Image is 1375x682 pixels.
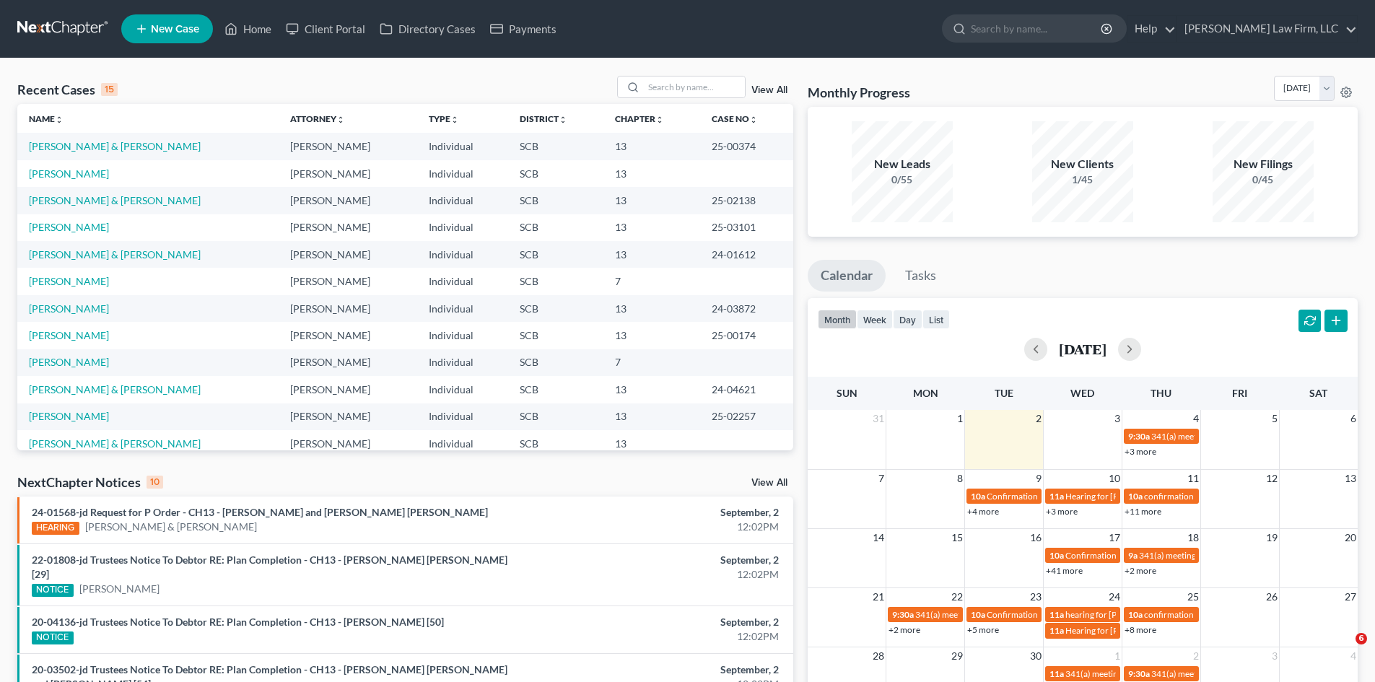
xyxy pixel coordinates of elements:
span: 23 [1029,588,1043,606]
a: +2 more [889,624,920,635]
span: 11 [1186,470,1200,487]
td: [PERSON_NAME] [279,322,417,349]
i: unfold_more [749,115,758,124]
span: 5 [1270,410,1279,427]
span: 18 [1186,529,1200,546]
a: +5 more [967,624,999,635]
div: New Leads [852,156,953,172]
h3: Monthly Progress [808,84,910,101]
td: 25-02257 [700,403,793,430]
span: 2 [1034,410,1043,427]
span: 12 [1265,470,1279,487]
span: Confirmation Hearing for [PERSON_NAME] [1065,550,1231,561]
span: 11a [1049,491,1064,502]
td: SCB [508,187,603,214]
td: 25-03101 [700,214,793,241]
button: month [818,310,857,329]
span: 30 [1029,647,1043,665]
td: 13 [603,187,700,214]
td: Individual [417,322,508,349]
i: unfold_more [55,115,64,124]
span: Confirmation Hearing for [PERSON_NAME] [987,609,1152,620]
span: 7 [877,470,886,487]
a: [PERSON_NAME] [79,582,160,596]
h2: [DATE] [1059,341,1106,357]
div: NOTICE [32,584,74,597]
span: 341(a) meeting for [PERSON_NAME] [915,609,1055,620]
a: +4 more [967,506,999,517]
span: Confirmation hearing for [PERSON_NAME] [987,491,1151,502]
span: 1 [956,410,964,427]
td: Individual [417,376,508,403]
a: [PERSON_NAME] [29,275,109,287]
span: 9:30a [1128,431,1150,442]
td: 13 [603,133,700,159]
div: New Filings [1213,156,1314,172]
a: Home [217,16,279,42]
span: 25 [1186,588,1200,606]
a: 24-01568-jd Request for P Order - CH13 - [PERSON_NAME] and [PERSON_NAME] [PERSON_NAME] [32,506,488,518]
td: 13 [603,241,700,268]
a: [PERSON_NAME] [29,167,109,180]
span: 1 [1113,647,1122,665]
td: 13 [603,295,700,322]
span: 28 [871,647,886,665]
div: NextChapter Notices [17,473,163,491]
td: SCB [508,322,603,349]
td: SCB [508,295,603,322]
td: [PERSON_NAME] [279,349,417,376]
span: 10a [1128,609,1143,620]
td: SCB [508,214,603,241]
span: 24 [1107,588,1122,606]
i: unfold_more [559,115,567,124]
span: 15 [950,529,964,546]
span: Tue [995,387,1013,399]
button: week [857,310,893,329]
a: Typeunfold_more [429,113,459,124]
td: [PERSON_NAME] [279,160,417,187]
a: +3 more [1046,506,1078,517]
td: SCB [508,349,603,376]
a: View All [751,85,787,95]
td: [PERSON_NAME] [279,241,417,268]
td: 13 [603,376,700,403]
a: +2 more [1125,565,1156,576]
span: 6 [1356,633,1367,644]
a: [PERSON_NAME] & [PERSON_NAME] [29,140,201,152]
a: Directory Cases [372,16,483,42]
a: Districtunfold_more [520,113,567,124]
td: Individual [417,268,508,294]
td: SCB [508,160,603,187]
span: confirmation hearing for [PERSON_NAME] [1144,609,1306,620]
div: 12:02PM [539,629,779,644]
a: [PERSON_NAME] [29,221,109,233]
div: Recent Cases [17,81,118,98]
td: [PERSON_NAME] [279,268,417,294]
td: Individual [417,295,508,322]
span: Sat [1309,387,1327,399]
td: [PERSON_NAME] [279,403,417,430]
span: 10 [1107,470,1122,487]
td: Individual [417,349,508,376]
span: 341(a) meeting for [PERSON_NAME] [1151,431,1291,442]
td: 25-02138 [700,187,793,214]
td: [PERSON_NAME] [279,376,417,403]
div: 12:02PM [539,520,779,534]
td: Individual [417,187,508,214]
span: Sun [837,387,857,399]
span: 14 [871,529,886,546]
div: September, 2 [539,505,779,520]
div: 1/45 [1032,172,1133,187]
span: 27 [1343,588,1358,606]
span: hearing for [PERSON_NAME] [1065,609,1177,620]
span: 10a [971,491,985,502]
span: Hearing for [PERSON_NAME] [1065,625,1178,636]
span: 19 [1265,529,1279,546]
span: 9:30a [1128,668,1150,679]
td: SCB [508,376,603,403]
i: unfold_more [336,115,345,124]
td: 24-04621 [700,376,793,403]
span: 2 [1192,647,1200,665]
td: 7 [603,349,700,376]
a: Chapterunfold_more [615,113,664,124]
